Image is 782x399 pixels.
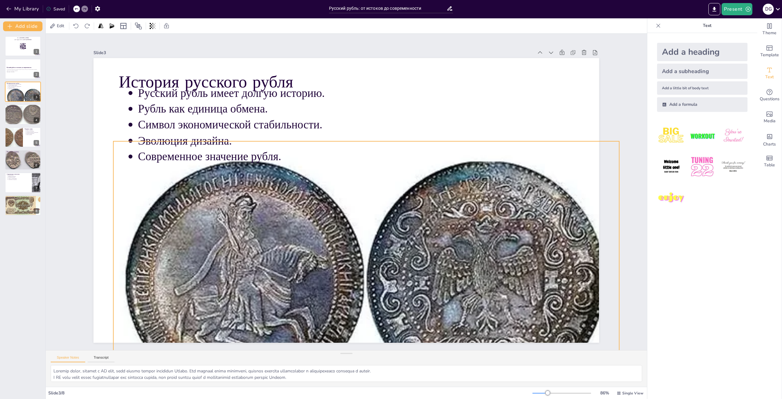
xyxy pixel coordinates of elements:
[760,52,779,58] span: Template
[8,153,39,154] p: Тактильные ощущения.
[5,104,41,124] div: 4
[26,131,39,132] p: Скрытые изображения.
[5,150,41,170] div: 6
[7,173,30,175] p: Современные изменения
[719,122,747,150] img: 3.jpeg
[34,94,39,100] div: 3
[144,25,594,143] p: История русского рубля
[757,62,782,84] div: Add text boxes
[7,71,39,72] p: Generated with [URL]
[88,356,115,362] button: Transcript
[757,84,782,106] div: Get real-time input from your audience
[119,21,128,31] div: Layout
[8,154,39,155] p: Просмотр под углом.
[162,44,591,150] p: Русский рубль имеет долгую историю.
[708,3,720,15] button: Export to PowerPoint
[764,162,775,168] span: Table
[657,184,685,212] img: 7.jpeg
[688,153,716,181] img: 5.jpeg
[757,18,782,40] div: Change the overall theme
[34,163,39,168] div: 6
[757,40,782,62] div: Add ready made slides
[7,83,39,84] p: История русского рубля
[8,175,30,176] p: Новые дизайны.
[8,87,39,88] p: Эволюция дизайна.
[8,177,30,178] p: Повышение доверия.
[7,69,39,71] p: В этой презентации мы обсудим историю русского рубля, его использование, водяные знаки и как отли...
[5,59,41,79] div: 2
[8,199,39,201] p: Политические события.
[8,202,39,203] p: Адаптация к изменениям.
[763,141,776,148] span: Charts
[7,105,39,107] p: Использование рубля
[56,23,65,29] span: Edit
[5,4,42,14] button: My Library
[5,127,41,147] div: 5
[722,3,752,15] button: Present
[757,128,782,150] div: Add charts and graphs
[8,156,39,157] p: Защита от мошенничества.
[8,198,39,200] p: Глобальные финансовые тенденции.
[8,178,30,179] p: Следить за изменениями.
[8,152,39,153] p: Методы проверки подлинности.
[8,111,39,112] p: Анализ экономических процессов.
[764,118,776,124] span: Media
[8,110,39,111] p: Сделки с соседними странами.
[8,201,39,202] p: Экономические реформы.
[8,86,39,87] p: Символ экономической стабильности.
[34,117,39,123] div: 4
[8,106,39,107] p: Основная валюта [GEOGRAPHIC_DATA].
[597,390,612,396] div: 86 %
[7,37,39,39] p: Go to
[48,390,532,396] div: Slide 3 / 8
[657,64,747,79] div: Add a subheading
[8,107,39,109] p: Применение в международной торговле.
[46,6,65,12] div: Saved
[329,4,447,13] input: Insert title
[20,37,29,39] strong: [DOMAIN_NAME]
[765,74,774,80] span: Text
[663,18,751,33] p: Text
[657,81,747,95] div: Add a little bit of body text
[8,85,39,86] p: Рубль как единица обмена.
[26,133,39,134] p: Проверка подлинности.
[8,109,39,110] p: Средство обмена для товаров и услуг.
[25,128,39,130] p: Водяные знаки
[760,96,780,102] span: Questions
[8,155,39,156] p: Ультрафиолетовый свет.
[155,75,584,181] p: Символ экономической стабильности.
[757,150,782,172] div: Add a table
[26,134,39,135] p: Элемент дизайна.
[7,151,39,153] p: Как отличить подделку
[152,91,581,197] p: Эволюция дизайна.
[8,88,39,89] p: Современное значение рубля.
[3,21,42,31] button: Add slide
[8,179,30,180] p: Современные тенденции.
[34,140,39,146] div: 5
[763,4,774,15] div: d g
[657,153,685,181] img: 4.jpeg
[26,129,39,131] p: Защита от подделок.
[34,49,39,54] div: 1
[158,60,588,166] p: Рубль как единица обмена.
[34,208,39,214] div: 8
[135,22,142,30] span: Position
[657,43,747,61] div: Add a heading
[762,30,777,36] span: Theme
[7,67,31,68] strong: Русский рубль: от истоков до современности
[51,365,642,382] textarea: Loremip dolor, sitamet c AD elit, sedd eiusmo tempor incididun Utlabo. Etd magnaal enima minimven...
[26,132,39,133] p: Усовершенствованные технологии.
[763,3,774,15] button: d g
[657,122,685,150] img: 1.jpeg
[5,82,41,102] div: 3
[5,36,41,56] div: 1
[127,0,559,97] div: Slide 3
[757,106,782,128] div: Add images, graphics, shapes or video
[34,72,39,77] div: 2
[622,391,643,396] span: Single View
[34,186,39,191] div: 7
[8,197,39,198] p: Экономическая стабильность.
[719,153,747,181] img: 6.jpeg
[7,39,39,41] p: and login with code
[7,196,39,198] p: Будущее рубля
